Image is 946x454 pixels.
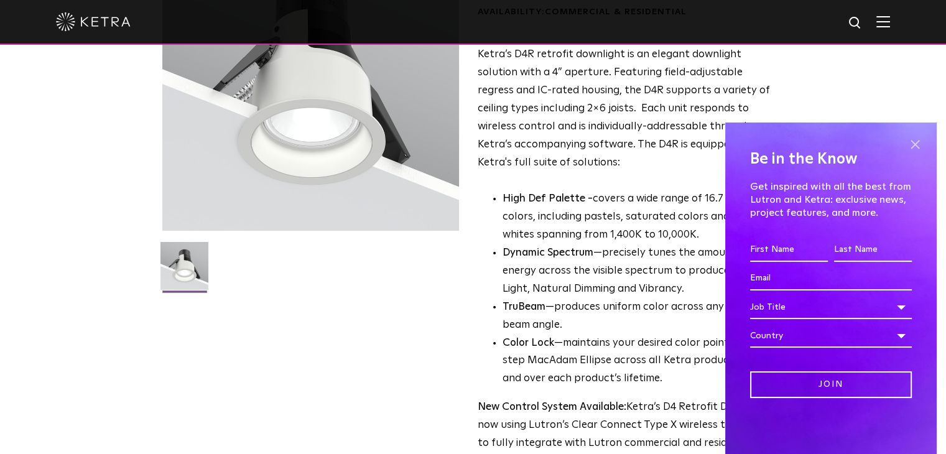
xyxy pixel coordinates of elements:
[503,248,593,258] strong: Dynamic Spectrum
[503,335,781,389] li: —maintains your desired color point at a one step MacAdam Ellipse across all Ketra product famili...
[848,16,863,31] img: search icon
[160,242,208,299] img: D4R Retrofit Downlight
[56,12,131,31] img: ketra-logo-2019-white
[503,338,554,348] strong: Color Lock
[750,180,912,219] p: Get inspired with all the best from Lutron and Ketra: exclusive news, project features, and more.
[503,244,781,299] li: —precisely tunes the amount of energy across the visible spectrum to produce Natural Light, Natur...
[834,238,912,262] input: Last Name
[478,46,781,172] p: Ketra’s D4R retrofit downlight is an elegant downlight solution with a 4” aperture. Featuring fie...
[750,324,912,348] div: Country
[478,402,626,412] strong: New Control System Available:
[503,193,593,204] strong: High Def Palette -
[750,267,912,290] input: Email
[876,16,890,27] img: Hamburger%20Nav.svg
[503,190,781,244] p: covers a wide range of 16.7 million colors, including pastels, saturated colors and high CRI whit...
[750,238,828,262] input: First Name
[750,147,912,171] h4: Be in the Know
[750,295,912,319] div: Job Title
[503,299,781,335] li: —produces uniform color across any available beam angle.
[503,302,545,312] strong: TruBeam
[750,371,912,398] input: Join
